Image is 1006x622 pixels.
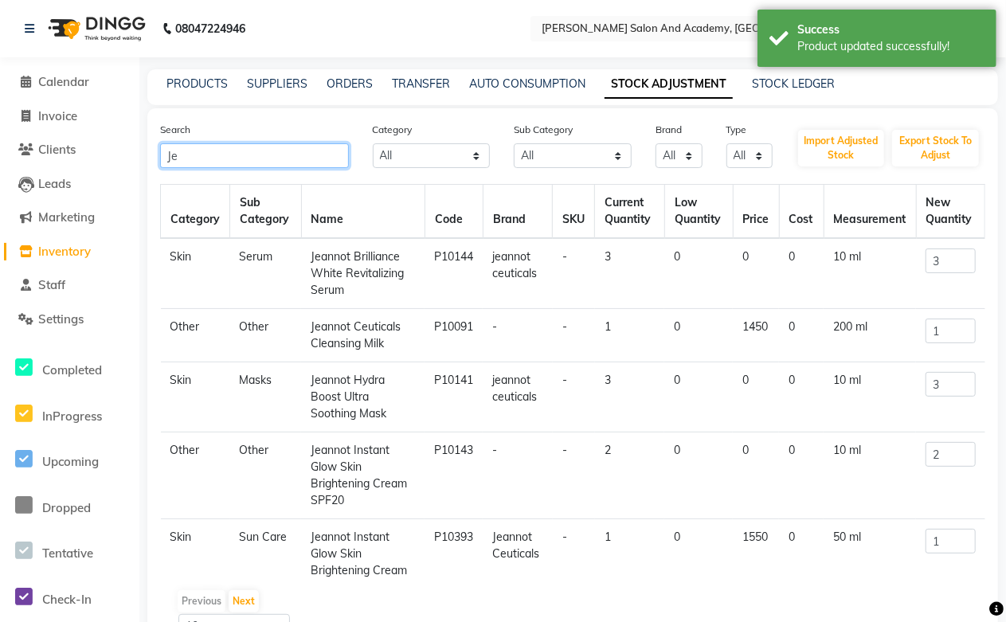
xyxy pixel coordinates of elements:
[733,238,779,309] td: 0
[161,519,230,606] td: Skin
[160,123,190,137] label: Search
[483,238,553,309] td: jeannot ceuticals
[664,309,733,362] td: 0
[425,432,483,519] td: P10143
[824,432,916,519] td: 10 ml
[230,309,302,362] td: Other
[892,130,979,166] button: Export Stock To Adjust
[553,185,595,239] th: SKU
[425,519,483,606] td: P10393
[38,108,77,123] span: Invoice
[42,409,102,424] span: InProgress
[42,362,102,378] span: Completed
[469,76,585,91] a: AUTO CONSUMPTION
[664,238,733,309] td: 0
[230,238,302,309] td: Serum
[42,454,99,469] span: Upcoming
[42,500,91,515] span: Dropped
[4,73,135,92] a: Calendar
[425,185,483,239] th: Code
[916,185,984,239] th: New Quantity
[161,185,230,239] th: Category
[425,362,483,432] td: P10141
[605,70,733,99] a: STOCK ADJUSTMENT
[779,309,824,362] td: 0
[824,238,916,309] td: 10 ml
[38,277,65,292] span: Staff
[166,76,228,91] a: PRODUCTS
[779,519,824,606] td: 0
[553,362,595,432] td: -
[595,185,664,239] th: Current Quantity
[824,309,916,362] td: 200 ml
[161,309,230,362] td: Other
[553,519,595,606] td: -
[161,432,230,519] td: Other
[301,309,425,362] td: Jeannot Ceuticals Cleansing Milk
[38,244,91,259] span: Inventory
[664,519,733,606] td: 0
[38,74,89,89] span: Calendar
[392,76,450,91] a: TRANSFER
[42,592,92,607] span: Check-In
[798,130,884,166] button: Import Adjusted Stock
[797,38,984,55] div: Product updated successfully!
[733,185,779,239] th: Price
[4,209,135,227] a: Marketing
[301,185,425,239] th: Name
[553,432,595,519] td: -
[779,432,824,519] td: 0
[553,309,595,362] td: -
[160,143,349,168] input: Search Product
[797,22,984,38] div: Success
[514,123,573,137] label: Sub Category
[247,76,307,91] a: SUPPLIERS
[779,362,824,432] td: 0
[4,175,135,194] a: Leads
[664,362,733,432] td: 0
[4,276,135,295] a: Staff
[230,519,302,606] td: Sun Care
[595,362,664,432] td: 3
[4,243,135,261] a: Inventory
[752,76,835,91] a: STOCK LEDGER
[733,309,779,362] td: 1450
[38,176,71,191] span: Leads
[483,309,553,362] td: -
[733,362,779,432] td: 0
[301,519,425,606] td: Jeannot Instant Glow Skin Brightening Cream SPF 20
[779,185,824,239] th: Cost
[824,185,916,239] th: Measurement
[327,76,373,91] a: ORDERS
[230,432,302,519] td: Other
[301,238,425,309] td: Jeannot Brilliance White Revitalizing Serum
[301,362,425,432] td: Jeannot Hydra Boost Ultra Soothing Mask
[175,6,245,51] b: 08047224946
[4,311,135,329] a: Settings
[161,362,230,432] td: Skin
[824,519,916,606] td: 50 ml
[824,362,916,432] td: 10 ml
[595,519,664,606] td: 1
[301,432,425,519] td: Jeannot Instant Glow Skin Brightening Cream SPF20
[229,590,259,612] button: Next
[38,142,76,157] span: Clients
[595,238,664,309] td: 3
[595,309,664,362] td: 1
[41,6,150,51] img: logo
[656,123,682,137] label: Brand
[42,546,93,561] span: Tentative
[425,309,483,362] td: P10091
[38,311,84,327] span: Settings
[553,238,595,309] td: -
[38,209,95,225] span: Marketing
[726,123,747,137] label: Type
[483,519,553,606] td: Jeannot Ceuticals
[779,238,824,309] td: 0
[483,432,553,519] td: -
[664,432,733,519] td: 0
[733,519,779,606] td: 1550
[230,185,302,239] th: Sub Category
[161,238,230,309] td: Skin
[4,108,135,126] a: Invoice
